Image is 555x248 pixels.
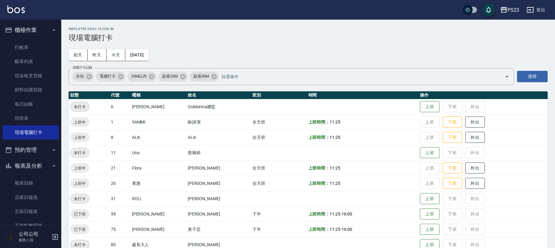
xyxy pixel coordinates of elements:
button: PS23 [498,4,522,16]
a: 每日結帳 [2,97,59,111]
td: - [307,206,418,222]
td: [PERSON_NAME] [130,222,186,237]
h3: 現場電腦打卡 [69,33,548,42]
div: 超過25M [158,72,188,82]
b: 上班時間： [308,120,330,124]
button: 外出 [465,116,485,128]
b: 上班時間： [308,166,330,170]
th: 姓名 [186,91,251,99]
td: 8 [109,130,130,145]
span: 11:25 [330,181,340,186]
button: 搜尋 [517,71,548,82]
h5: 公司公司 [19,231,50,237]
span: 電腦打卡 [96,73,119,79]
a: 現場電腦打卡 [2,125,59,139]
td: [PERSON_NAME] [186,176,251,191]
button: 下班 [443,162,462,174]
td: 21 [109,160,130,176]
span: 上班中 [70,180,89,187]
button: save [482,4,495,16]
td: 31 [109,191,130,206]
td: [PERSON_NAME] [186,206,251,222]
button: 上班 [420,224,440,235]
th: 班別 [251,91,307,99]
span: 11:25 [330,212,340,216]
td: 0 [109,99,130,114]
td: 75 [109,222,130,237]
td: [PERSON_NAME] [186,191,251,206]
a: 報表目錄 [2,176,59,190]
td: 全天班 [251,114,307,130]
span: 已下班 [70,211,89,217]
td: SAMMI [130,114,186,130]
td: 26 [109,176,130,191]
span: 11:25 [330,166,340,170]
input: 篩選條件 [220,71,494,82]
span: 16:00 [342,212,352,216]
div: 電腦打卡 [96,72,126,82]
button: 下班 [443,132,462,143]
td: Una [130,145,186,160]
th: 操作 [418,91,548,99]
td: 青惠 [130,176,186,191]
b: 上班時間： [308,181,330,186]
button: 昨天 [88,49,107,61]
a: 互助日報表 [2,204,59,219]
img: Person [5,231,17,243]
span: 未打卡 [70,196,89,202]
td: 下半 [251,206,307,222]
a: 排班表 [2,111,59,125]
span: 上班中 [70,165,89,171]
button: [DATE] [125,49,149,61]
button: 上班 [420,193,440,204]
th: 代號 [109,91,130,99]
button: 外出 [465,162,485,174]
button: 上班 [420,147,440,158]
img: Logo [7,6,25,13]
button: 預約管理 [2,142,59,158]
b: 上班時間： [308,227,330,232]
td: OuMonica總監 [186,99,251,114]
span: 超過25M [158,73,181,79]
button: 櫃檯作業 [2,22,59,38]
a: 材料自購登錄 [2,83,59,97]
label: 篩選打卡記錄 [73,65,92,70]
button: 今天 [107,49,126,61]
td: [PERSON_NAME] [130,99,186,114]
span: 已下班 [70,226,89,233]
th: 暱稱 [130,91,186,99]
span: 11:25 [330,135,340,140]
button: 上班 [420,101,440,113]
td: 59 [109,206,130,222]
button: 外出 [465,178,485,189]
td: 11 [109,145,130,160]
span: 16:00 [342,227,352,232]
td: - [307,222,418,237]
span: 未打卡 [70,242,89,248]
span: 超過50M [190,73,213,79]
button: 報表及分析 [2,158,59,174]
button: 上班 [420,208,440,220]
span: 未打卡 [70,150,89,156]
a: 現金收支登錄 [2,69,59,83]
td: 全天班 [251,160,307,176]
td: 全天班 [251,176,307,191]
span: 未打卡 [70,104,89,110]
td: 全天班 [251,130,307,145]
a: 店家日報表 [2,190,59,204]
td: 歐諦潔 [186,114,251,130]
td: [PERSON_NAME] [130,206,186,222]
a: 互助點數明細 [2,219,59,233]
td: ROLI [130,191,186,206]
td: Flora [130,160,186,176]
div: 超過50M [190,72,219,82]
td: ALin [130,130,186,145]
span: 上班中 [70,119,89,125]
td: 1 [109,114,130,130]
b: 上班時間： [308,135,330,140]
a: 打帳單 [2,40,59,55]
h2: Employee Daily Clock In [69,27,548,31]
button: 登出 [524,4,548,16]
td: [PERSON_NAME] [186,160,251,176]
div: 25M以內 [127,72,157,82]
